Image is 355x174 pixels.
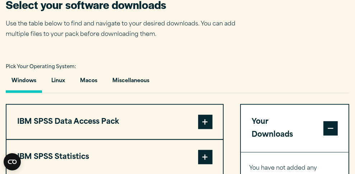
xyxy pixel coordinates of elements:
[46,72,71,93] button: Linux
[241,105,349,152] button: Your Downloads
[107,72,155,93] button: Miscellaneous
[6,105,223,139] button: IBM SPSS Data Access Pack
[6,72,42,93] button: Windows
[74,72,103,93] button: Macos
[6,65,76,69] span: Pick Your Operating System:
[6,19,246,40] p: Use the table below to find and navigate to your desired downloads. You can add multiple files to...
[4,153,21,170] button: Open CMP widget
